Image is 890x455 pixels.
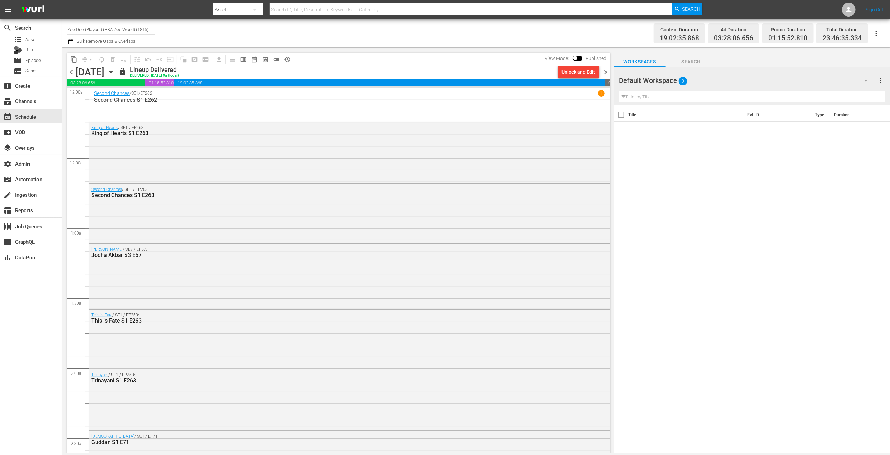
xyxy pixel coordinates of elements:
[271,54,282,65] span: 24 hours Lineup View is OFF
[91,130,569,137] div: King of Hearts S1 E263
[25,36,37,43] span: Asset
[273,56,280,63] span: toggle_off
[107,54,118,65] span: Select an event to delete
[91,313,112,317] a: This is Fate
[224,53,238,66] span: Day Calendar View
[14,46,22,54] div: Bits
[628,105,744,124] th: Title
[619,71,874,90] div: Default Workspace
[91,372,569,384] div: / SE1 / EP263:
[600,91,602,96] p: 1
[240,56,247,63] span: calendar_view_week_outlined
[189,54,200,65] span: Create Search Block
[830,105,871,124] th: Duration
[14,35,22,44] span: Asset
[131,91,140,96] p: SE1 /
[211,53,224,66] span: Download as CSV
[16,2,49,18] img: ans4CAIJ8jUAAAAAAAAAAAAAAAAAAAAAAAAgQb4GAAAAAAAAAAAAAAAAAAAAAAAAJMjXAAAAAAAAAAAAAAAAAAAAAAAAgAT5G...
[614,57,666,66] span: Workspaces
[4,6,12,14] span: menu
[143,54,154,65] span: Revert to Primary Episode
[811,105,830,124] th: Type
[130,91,131,96] p: /
[238,54,249,65] span: Week Calendar View
[140,91,152,96] p: EP262
[91,247,123,252] a: [PERSON_NAME]
[768,34,808,42] span: 01:15:52.810
[165,54,176,65] span: Update Metadata from Key Asset
[877,76,885,85] span: more_vert
[562,66,596,78] div: Unlock and Edit
[91,377,569,384] div: Trinayani S1 E263
[3,113,12,121] span: Schedule
[76,66,104,78] div: [DATE]
[14,56,22,65] span: Episode
[602,68,610,76] span: chevron_right
[91,187,122,192] a: Second Chances
[260,54,271,65] span: View Backup
[94,90,130,96] a: Second Chances
[91,125,118,130] a: King of Hearts
[3,253,12,262] span: DataPool
[91,187,569,198] div: / SE1 / EP263:
[714,25,753,34] div: Ad Duration
[3,206,12,215] span: Reports
[25,57,41,64] span: Episode
[145,79,174,86] span: 01:15:52.810
[877,72,885,89] button: more_vert
[68,54,79,65] span: Copy Lineup
[262,56,269,63] span: preview_outlined
[91,252,569,258] div: Jodha Akbar S3 E57
[91,439,569,445] div: Guddan S1 E71
[67,68,76,76] span: chevron_left
[866,7,883,12] a: Sign Out
[91,247,569,258] div: / SE3 / EP57:
[118,54,129,65] span: Clear Lineup
[91,434,569,445] div: / SE1 / EP71:
[3,160,12,168] span: Admin
[251,56,258,63] span: date_range_outlined
[25,67,38,74] span: Series
[542,56,573,61] span: View Mode:
[660,25,699,34] div: Content Duration
[660,34,699,42] span: 19:02:35.868
[129,53,143,66] span: Customize Events
[672,3,702,15] button: Search
[79,54,96,65] span: Remove Gaps & Overlaps
[582,56,610,61] span: Published
[91,317,569,324] div: This is Fate S1 E263
[91,192,569,198] div: Second Chances S1 E263
[249,54,260,65] span: Month Calendar View
[118,67,126,76] span: lock
[14,67,22,75] span: Series
[3,128,12,137] span: VOD
[768,25,808,34] div: Promo Duration
[76,39,135,44] span: Bulk Remove Gaps & Overlaps
[3,97,12,106] span: Channels
[3,223,12,231] span: Job Queues
[3,144,12,152] span: Overlays
[282,54,293,65] span: View History
[714,34,753,42] span: 03:28:06.656
[25,46,33,53] span: Bits
[3,175,12,184] span: Automation
[679,74,687,88] span: 0
[3,24,12,32] span: Search
[154,54,165,65] span: Fill episodes with ad slates
[284,56,291,63] span: history_outlined
[558,66,599,78] button: Unlock and Edit
[823,25,862,34] div: Total Duration
[174,79,605,86] span: 19:02:35.868
[573,56,578,61] span: Toggle to switch from Published to Draft view.
[130,74,179,78] div: DELIVERED: [DATE] 9a (local)
[3,82,12,90] span: Create
[823,34,862,42] span: 23:46:35.334
[94,97,605,103] p: Second Chances S1 E262
[176,53,189,66] span: Refresh All Search Blocks
[91,313,569,324] div: / SE1 / EP263:
[3,191,12,199] span: Ingestion
[91,125,569,137] div: / SE1 / EP263:
[743,105,811,124] th: Ext. ID
[91,434,134,439] a: [DEMOGRAPHIC_DATA]
[70,56,77,63] span: content_copy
